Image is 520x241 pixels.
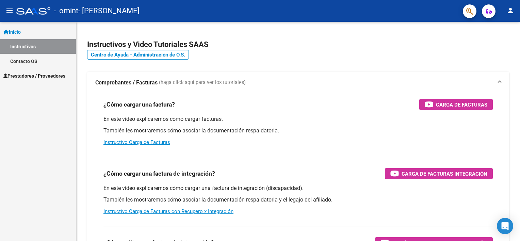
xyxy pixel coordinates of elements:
[3,28,21,36] span: Inicio
[3,72,65,80] span: Prestadores / Proveedores
[95,79,158,86] strong: Comprobantes / Facturas
[506,6,515,15] mat-icon: person
[402,170,487,178] span: Carga de Facturas Integración
[436,100,487,109] span: Carga de Facturas
[103,139,170,145] a: Instructivo Carga de Facturas
[103,196,493,204] p: También les mostraremos cómo asociar la documentación respaldatoria y el legajo del afiliado.
[103,169,215,178] h3: ¿Cómo cargar una factura de integración?
[385,168,493,179] button: Carga de Facturas Integración
[5,6,14,15] mat-icon: menu
[159,79,246,86] span: (haga click aquí para ver los tutoriales)
[87,50,189,60] a: Centro de Ayuda - Administración de O.S.
[103,184,493,192] p: En este video explicaremos cómo cargar una factura de integración (discapacidad).
[103,100,175,109] h3: ¿Cómo cargar una factura?
[103,208,233,214] a: Instructivo Carga de Facturas con Recupero x Integración
[419,99,493,110] button: Carga de Facturas
[87,72,509,94] mat-expansion-panel-header: Comprobantes / Facturas (haga click aquí para ver los tutoriales)
[78,3,140,18] span: - [PERSON_NAME]
[54,3,78,18] span: - omint
[103,127,493,134] p: También les mostraremos cómo asociar la documentación respaldatoria.
[103,115,493,123] p: En este video explicaremos cómo cargar facturas.
[87,38,509,51] h2: Instructivos y Video Tutoriales SAAS
[497,218,513,234] div: Open Intercom Messenger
